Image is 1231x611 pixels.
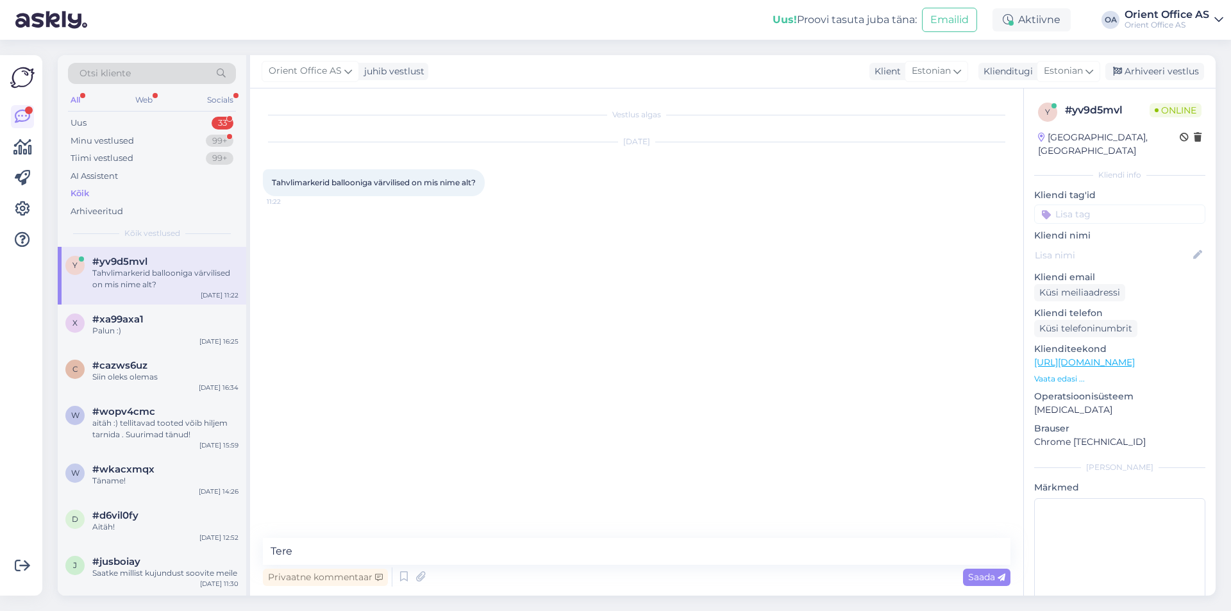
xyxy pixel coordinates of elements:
[199,383,239,392] div: [DATE] 16:34
[263,136,1010,147] div: [DATE]
[1034,342,1205,356] p: Klienditeekond
[1038,131,1180,158] div: [GEOGRAPHIC_DATA], [GEOGRAPHIC_DATA]
[73,560,77,570] span: j
[72,514,78,524] span: d
[71,410,80,420] span: w
[1105,63,1204,80] div: Arhiveeri vestlus
[199,533,239,542] div: [DATE] 12:52
[92,406,155,417] span: #wopv4cmc
[272,178,476,187] span: Tahvlimarkerid ballooniga värvilised on mis nime alt?
[68,92,83,108] div: All
[912,64,951,78] span: Estonian
[1034,188,1205,202] p: Kliendi tag'id
[992,8,1071,31] div: Aktiivne
[263,109,1010,121] div: Vestlus algas
[10,65,35,90] img: Askly Logo
[869,65,901,78] div: Klient
[1034,373,1205,385] p: Vaata edasi ...
[1034,320,1137,337] div: Küsi telefoninumbrit
[978,65,1033,78] div: Klienditugi
[206,152,233,165] div: 99+
[71,152,133,165] div: Tiimi vestlused
[1065,103,1150,118] div: # yv9d5mvl
[1125,10,1223,30] a: Orient Office ASOrient Office AS
[263,569,388,586] div: Privaatne kommentaar
[133,92,155,108] div: Web
[72,318,78,328] span: x
[1034,422,1205,435] p: Brauser
[1034,229,1205,242] p: Kliendi nimi
[71,187,89,200] div: Kõik
[205,92,236,108] div: Socials
[199,440,239,450] div: [DATE] 15:59
[71,117,87,130] div: Uus
[92,521,239,533] div: Aitäh!
[80,67,131,80] span: Otsi kliente
[124,228,180,239] span: Kõik vestlused
[1101,11,1119,29] div: OA
[199,487,239,496] div: [DATE] 14:26
[71,205,123,218] div: Arhiveeritud
[269,64,342,78] span: Orient Office AS
[1034,462,1205,473] div: [PERSON_NAME]
[212,117,233,130] div: 33
[92,256,147,267] span: #yv9d5mvl
[1034,356,1135,368] a: [URL][DOMAIN_NAME]
[1034,481,1205,494] p: Märkmed
[92,510,138,521] span: #d6vil0fy
[359,65,424,78] div: juhib vestlust
[1125,10,1209,20] div: Orient Office AS
[71,170,118,183] div: AI Assistent
[92,360,147,371] span: #cazws6uz
[199,337,239,346] div: [DATE] 16:25
[92,567,239,579] div: Saatke millist kujundust soovite meile
[922,8,977,32] button: Emailid
[773,12,917,28] div: Proovi tasuta juba täna:
[72,364,78,374] span: c
[72,260,78,270] span: y
[263,538,1010,565] textarea: Tere
[92,475,239,487] div: Täname!
[1034,435,1205,449] p: Chrome [TECHNICAL_ID]
[1034,390,1205,403] p: Operatsioonisüsteem
[92,464,155,475] span: #wkacxmqx
[773,13,797,26] b: Uus!
[92,314,144,325] span: #xa99axa1
[1034,306,1205,320] p: Kliendi telefon
[92,417,239,440] div: aitäh :) tellitavad tooted võib hiljem tarnida . Suurimad tänud!
[200,579,239,589] div: [DATE] 11:30
[1035,248,1191,262] input: Lisa nimi
[1150,103,1202,117] span: Online
[1034,284,1125,301] div: Küsi meiliaadressi
[1034,403,1205,417] p: [MEDICAL_DATA]
[1045,107,1050,117] span: y
[206,135,233,147] div: 99+
[92,267,239,290] div: Tahvlimarkerid ballooniga värvilised on mis nime alt?
[71,135,134,147] div: Minu vestlused
[92,371,239,383] div: Siin oleks olemas
[267,197,315,206] span: 11:22
[92,325,239,337] div: Palun :)
[1044,64,1083,78] span: Estonian
[71,468,80,478] span: w
[1125,20,1209,30] div: Orient Office AS
[968,571,1005,583] span: Saada
[1034,169,1205,181] div: Kliendi info
[1034,205,1205,224] input: Lisa tag
[92,556,140,567] span: #jusboiay
[201,290,239,300] div: [DATE] 11:22
[1034,271,1205,284] p: Kliendi email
